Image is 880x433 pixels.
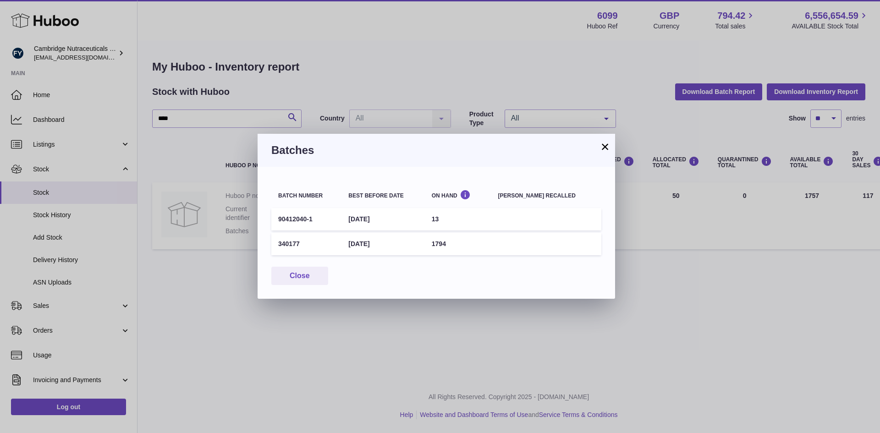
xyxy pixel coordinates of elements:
div: [PERSON_NAME] recalled [498,193,594,199]
td: 13 [425,208,491,230]
button: Close [271,267,328,285]
button: × [599,141,610,152]
h3: Batches [271,143,601,158]
td: [DATE] [341,233,424,255]
div: Batch number [278,193,335,199]
div: Best before date [348,193,418,199]
td: [DATE] [341,208,424,230]
td: 90412040-1 [271,208,341,230]
td: 1794 [425,233,491,255]
div: On Hand [432,190,484,198]
td: 340177 [271,233,341,255]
